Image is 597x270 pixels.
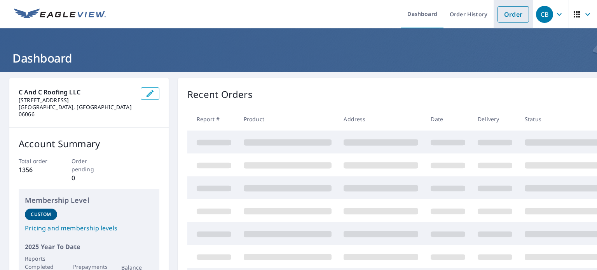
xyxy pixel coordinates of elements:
[337,108,424,131] th: Address
[72,157,107,173] p: Order pending
[19,165,54,174] p: 1356
[187,87,253,101] p: Recent Orders
[25,195,153,206] p: Membership Level
[19,104,134,118] p: [GEOGRAPHIC_DATA], [GEOGRAPHIC_DATA] 06066
[19,157,54,165] p: Total order
[19,87,134,97] p: C And C Roofing LLC
[14,9,106,20] img: EV Logo
[19,97,134,104] p: [STREET_ADDRESS]
[25,242,153,251] p: 2025 Year To Date
[72,173,107,183] p: 0
[237,108,338,131] th: Product
[31,211,51,218] p: Custom
[187,108,237,131] th: Report #
[9,50,588,66] h1: Dashboard
[471,108,518,131] th: Delivery
[424,108,471,131] th: Date
[536,6,553,23] div: CB
[497,6,529,23] a: Order
[19,137,159,151] p: Account Summary
[25,223,153,233] a: Pricing and membership levels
